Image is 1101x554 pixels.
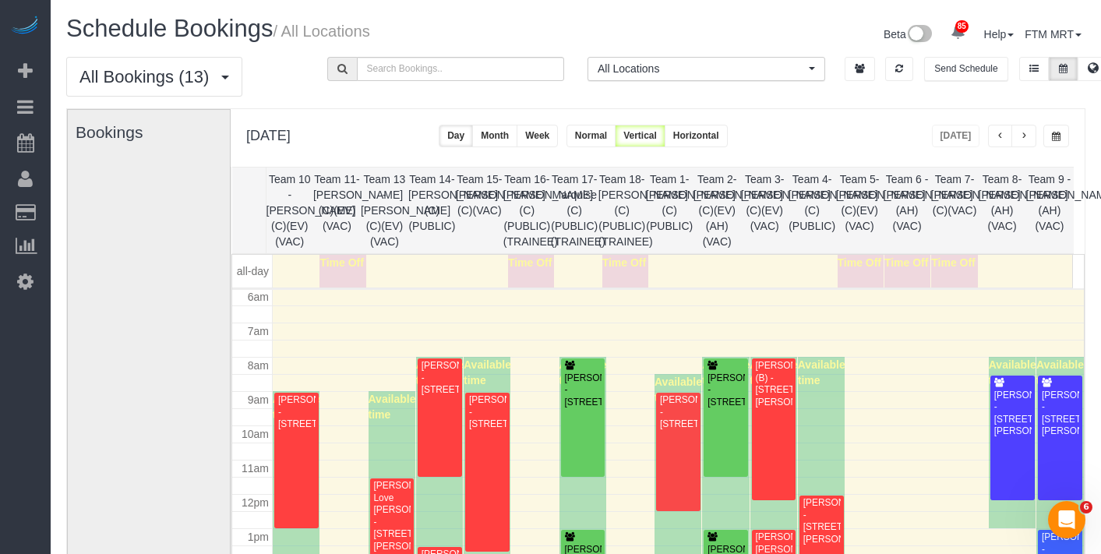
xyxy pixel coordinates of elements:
span: Available time [273,393,320,421]
th: Team 6 - [PERSON_NAME] (AH)(VAC) [884,168,931,253]
div: [PERSON_NAME] Love [PERSON_NAME] - [STREET_ADDRESS][PERSON_NAME] [373,480,411,552]
span: 10am [242,428,269,440]
span: All Bookings (13) [79,67,217,86]
button: Month [472,125,517,147]
button: Day [439,125,473,147]
th: Team 11- [PERSON_NAME] (C)(EV)(VAC) [313,168,361,253]
span: Available time [989,358,1036,386]
span: Available time [702,358,750,386]
th: Team 2- [PERSON_NAME] (C)(EV)(AH)(VAC) [693,168,741,253]
th: Team 14- [PERSON_NAME] (C)(PUBLIC) [408,168,456,253]
th: Team 15- [PERSON_NAME] (C)(VAC) [456,168,503,253]
span: Schedule Bookings [66,15,273,42]
th: Team 13 - [PERSON_NAME] (C)(EV)(VAC) [361,168,408,253]
span: 6am [248,291,269,303]
span: All Locations [598,61,805,76]
h3: Bookings [76,123,234,141]
button: Horizontal [665,125,728,147]
button: All Locations [588,57,825,81]
th: Team 8- [PERSON_NAME] (AH)(VAC) [979,168,1026,253]
span: Available time [750,358,798,386]
a: Help [984,28,1015,41]
span: 8am [248,359,269,372]
th: Team 9 - [PERSON_NAME] (AH)(VAC) [1026,168,1074,253]
div: [PERSON_NAME] - [STREET_ADDRESS] [659,394,697,430]
th: Team 1- [PERSON_NAME] (C)(PUBLIC) [646,168,693,253]
small: / All Locations [273,23,369,40]
a: Beta [884,28,932,41]
img: New interface [906,25,932,45]
input: Search Bookings.. [357,57,565,81]
div: [PERSON_NAME] (B) - [STREET_ADDRESS][PERSON_NAME] [755,360,793,408]
iframe: Intercom live chat [1048,501,1085,538]
span: Available time [416,358,464,386]
th: Team 4- [PERSON_NAME] (C)(PUBLIC) [789,168,836,253]
th: Team 3- [PERSON_NAME] (C)(EV)(VAC) [741,168,789,253]
button: All Bookings (13) [66,57,242,97]
button: [DATE] [932,125,980,147]
div: [PERSON_NAME] - [STREET_ADDRESS] [421,360,459,396]
span: 9am [248,393,269,406]
div: [PERSON_NAME] - [STREET_ADDRESS] [707,372,745,408]
th: Team 5- [PERSON_NAME] (C)(EV)(VAC) [836,168,884,253]
span: Available time [1036,358,1084,386]
img: Automaid Logo [9,16,41,37]
h2: [DATE] [246,125,291,144]
span: 11am [242,462,269,475]
span: 7am [248,325,269,337]
th: Team 7- [PERSON_NAME] (C)(VAC) [931,168,979,253]
th: Team 10 - [PERSON_NAME] (C)(EV)(VAC) [266,168,313,253]
button: Normal [566,125,616,147]
th: Team 18- [PERSON_NAME] (C)(PUBLIC)(TRAINEE) [598,168,646,253]
span: Time Off [931,256,976,269]
th: Team 17- Marquise (C)(PUBLIC)(TRAINEE) [551,168,598,253]
div: [PERSON_NAME] - [STREET_ADDRESS][PERSON_NAME] [993,390,1032,438]
a: 85 [943,16,973,50]
button: Week [517,125,558,147]
span: 6 [1080,501,1092,513]
div: [PERSON_NAME] - [STREET_ADDRESS] [468,394,506,430]
span: Available time [798,358,845,386]
span: Available time [369,393,416,421]
span: Available time [464,358,511,386]
div: [PERSON_NAME] - [STREET_ADDRESS][PERSON_NAME] [1041,390,1079,438]
div: [PERSON_NAME] - [STREET_ADDRESS][PERSON_NAME] [803,497,841,545]
span: 12pm [242,496,269,509]
span: Available time [655,376,702,404]
div: [PERSON_NAME] - [STREET_ADDRESS] [564,372,602,408]
span: Available time [559,358,607,386]
button: Send Schedule [924,57,1007,81]
span: 85 [955,20,969,33]
button: Vertical [615,125,665,147]
span: 1pm [248,531,269,543]
th: Team 16- [PERSON_NAME] (C)(PUBLIC)(TRAINEE) [503,168,551,253]
a: FTM MRT [1025,28,1082,41]
div: [PERSON_NAME] - [STREET_ADDRESS] [277,394,316,430]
